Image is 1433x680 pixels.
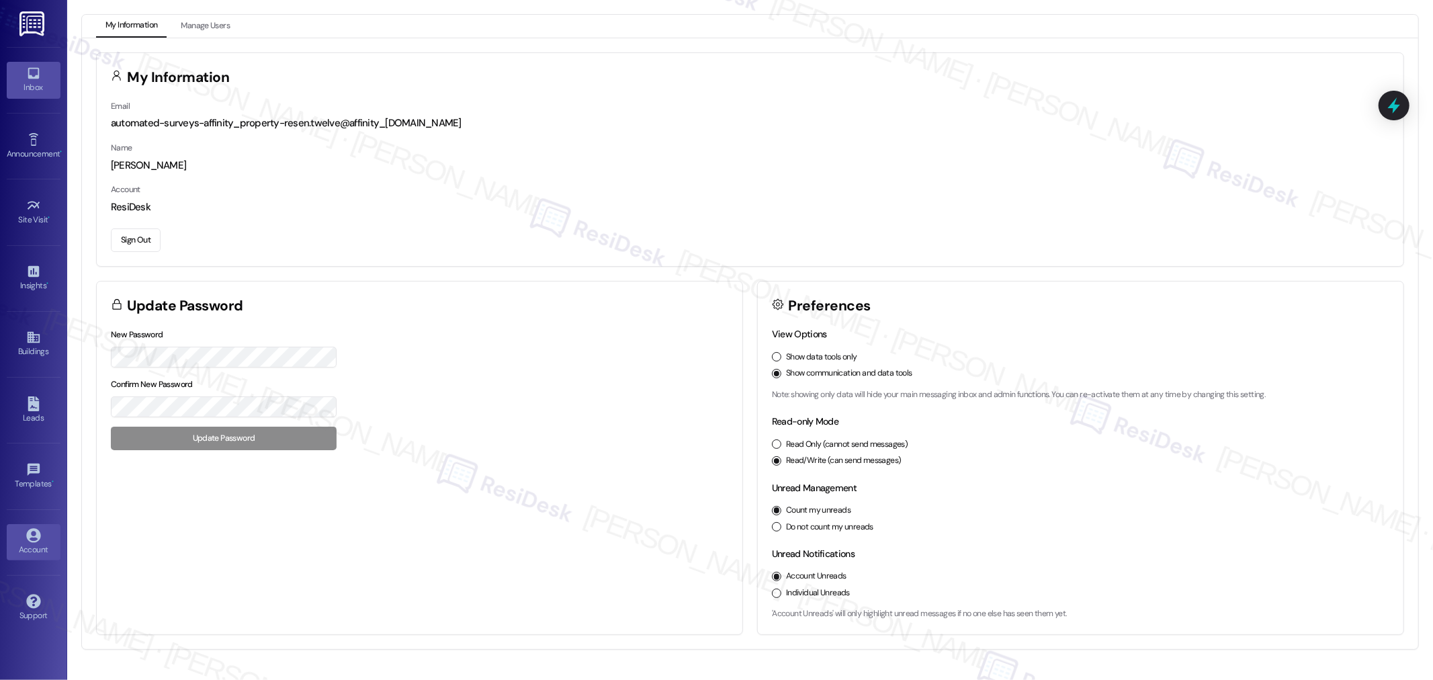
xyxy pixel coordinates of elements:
label: Account [111,184,140,195]
button: My Information [96,15,167,38]
h3: Preferences [789,299,871,313]
span: • [48,213,50,222]
div: [PERSON_NAME] [111,159,1389,173]
a: Site Visit • [7,194,60,230]
label: Show communication and data tools [786,368,912,380]
span: • [46,279,48,288]
label: Email [111,101,130,112]
label: Read-only Mode [772,415,838,427]
a: Leads [7,392,60,429]
label: Individual Unreads [786,587,850,599]
label: Read Only (cannot send messages) [786,439,908,451]
a: Insights • [7,260,60,296]
button: Manage Users [171,15,239,38]
a: Account [7,524,60,560]
a: Buildings [7,326,60,362]
a: Support [7,590,60,626]
label: Read/Write (can send messages) [786,455,902,467]
label: Count my unreads [786,505,851,517]
img: ResiDesk Logo [19,11,47,36]
p: Note: showing only data will hide your main messaging inbox and admin functions. You can re-activ... [772,389,1389,401]
h3: Update Password [128,299,243,313]
label: View Options [772,328,827,340]
p: 'Account Unreads' will only highlight unread messages if no one else has seen them yet. [772,608,1389,620]
label: Confirm New Password [111,379,193,390]
h3: My Information [128,71,230,85]
a: Templates • [7,458,60,495]
button: Sign Out [111,228,161,252]
label: Do not count my unreads [786,521,873,534]
span: • [52,477,54,486]
div: automated-surveys-affinity_property-resen.twelve@affinity_[DOMAIN_NAME] [111,116,1389,130]
span: • [60,147,62,157]
label: New Password [111,329,163,340]
label: Show data tools only [786,351,857,364]
label: Name [111,142,132,153]
label: Unread Notifications [772,548,855,560]
label: Unread Management [772,482,857,494]
label: Account Unreads [786,570,846,583]
div: ResiDesk [111,200,1389,214]
a: Inbox [7,62,60,98]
